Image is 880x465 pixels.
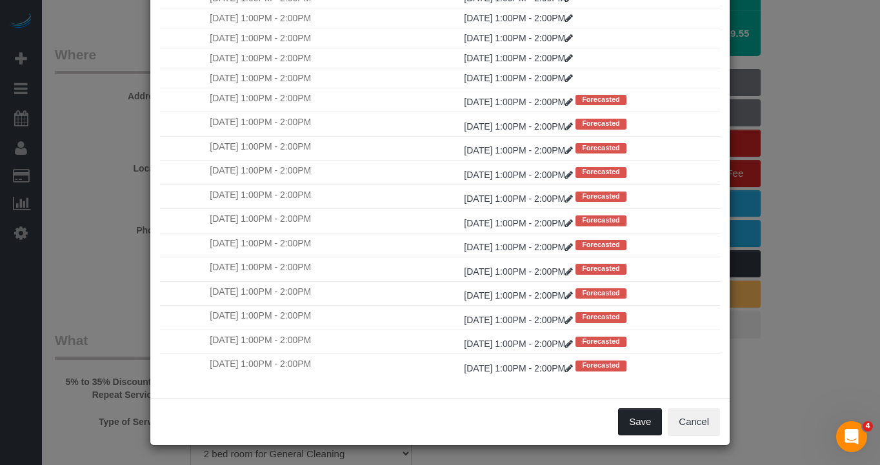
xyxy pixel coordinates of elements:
td: [DATE] 1:00PM - 2:00PM [206,68,461,88]
span: Forecasted [575,167,626,177]
td: [DATE] 1:00PM - 2:00PM [206,88,461,112]
iframe: Intercom live chat [836,421,867,452]
a: [DATE] 1:00PM - 2:00PM [464,97,575,107]
td: [DATE] 1:00PM - 2:00PM [206,354,461,378]
td: [DATE] 1:00PM - 2:00PM [206,257,461,281]
td: [DATE] 1:00PM - 2:00PM [206,8,461,28]
span: Forecasted [575,288,626,299]
a: [DATE] 1:00PM - 2:00PM [464,290,575,301]
td: [DATE] 1:00PM - 2:00PM [206,330,461,353]
td: [DATE] 1:00PM - 2:00PM [206,306,461,330]
a: [DATE] 1:00PM - 2:00PM [464,121,575,132]
button: Save [618,408,662,435]
td: [DATE] 1:00PM - 2:00PM [206,28,461,48]
a: [DATE] 1:00PM - 2:00PM [464,170,575,180]
span: Forecasted [575,337,626,347]
a: [DATE] 1:00PM - 2:00PM [464,363,575,373]
a: [DATE] 1:00PM - 2:00PM [464,315,575,325]
td: [DATE] 1:00PM - 2:00PM [206,184,461,208]
td: [DATE] 1:00PM - 2:00PM [206,112,461,136]
a: [DATE] 1:00PM - 2:00PM [464,242,575,252]
span: 4 [863,421,873,431]
td: [DATE] 1:00PM - 2:00PM [206,136,461,160]
span: Forecasted [575,119,626,129]
span: Forecasted [575,192,626,202]
td: [DATE] 1:00PM - 2:00PM [206,48,461,68]
a: [DATE] 1:00PM - 2:00PM [464,33,573,43]
a: [DATE] 1:00PM - 2:00PM [464,13,573,23]
a: [DATE] 1:00PM - 2:00PM [464,339,575,349]
a: [DATE] 1:00PM - 2:00PM [464,53,573,63]
span: Forecasted [575,264,626,274]
a: [DATE] 1:00PM - 2:00PM [464,218,575,228]
span: Forecasted [575,143,626,153]
span: Forecasted [575,361,626,371]
td: [DATE] 1:00PM - 2:00PM [206,209,461,233]
td: [DATE] 1:00PM - 2:00PM [206,281,461,305]
button: Cancel [668,408,720,435]
span: Forecasted [575,215,626,226]
a: [DATE] 1:00PM - 2:00PM [464,266,575,277]
a: [DATE] 1:00PM - 2:00PM [464,145,575,155]
a: [DATE] 1:00PM - 2:00PM [464,73,573,83]
span: Forecasted [575,312,626,322]
span: Forecasted [575,240,626,250]
a: [DATE] 1:00PM - 2:00PM [464,193,575,204]
td: [DATE] 1:00PM - 2:00PM [206,233,461,257]
span: Forecasted [575,95,626,105]
td: [DATE] 1:00PM - 2:00PM [206,161,461,184]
